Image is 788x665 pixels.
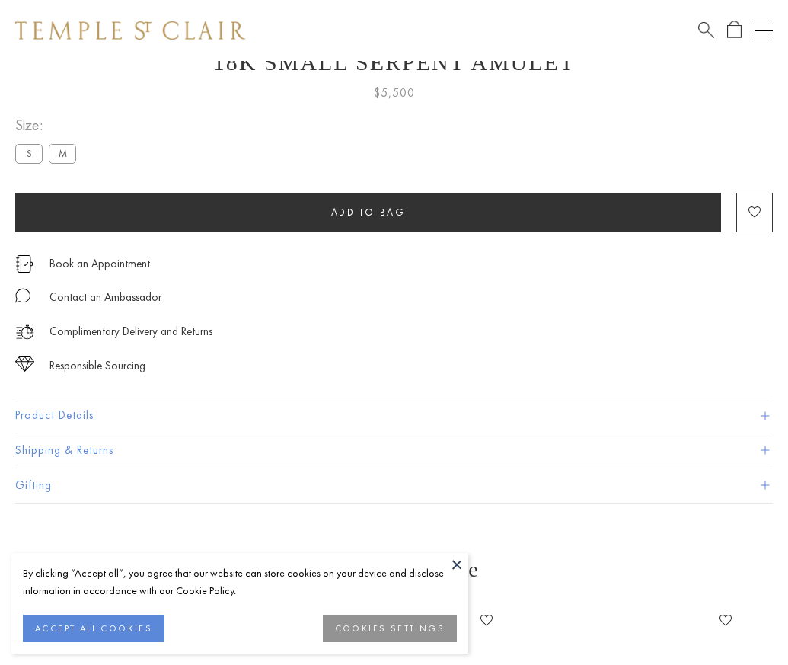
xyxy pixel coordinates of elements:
[698,21,714,40] a: Search
[15,356,34,372] img: icon_sourcing.svg
[15,468,773,503] button: Gifting
[15,113,82,138] span: Size:
[23,615,164,642] button: ACCEPT ALL COOKIES
[15,50,773,75] h1: 18K Small Serpent Amulet
[15,398,773,433] button: Product Details
[49,255,150,272] a: Book an Appointment
[323,615,457,642] button: COOKIES SETTINGS
[23,564,457,599] div: By clicking “Accept all”, you agree that our website can store cookies on your device and disclos...
[15,255,33,273] img: icon_appointment.svg
[374,83,415,103] span: $5,500
[331,206,406,219] span: Add to bag
[15,288,30,303] img: MessageIcon-01_2.svg
[49,356,145,376] div: Responsible Sourcing
[15,433,773,468] button: Shipping & Returns
[15,193,721,232] button: Add to bag
[49,144,76,163] label: M
[15,21,245,40] img: Temple St. Clair
[755,21,773,40] button: Open navigation
[727,21,742,40] a: Open Shopping Bag
[15,144,43,163] label: S
[49,322,212,341] p: Complimentary Delivery and Returns
[15,322,34,341] img: icon_delivery.svg
[49,288,161,307] div: Contact an Ambassador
